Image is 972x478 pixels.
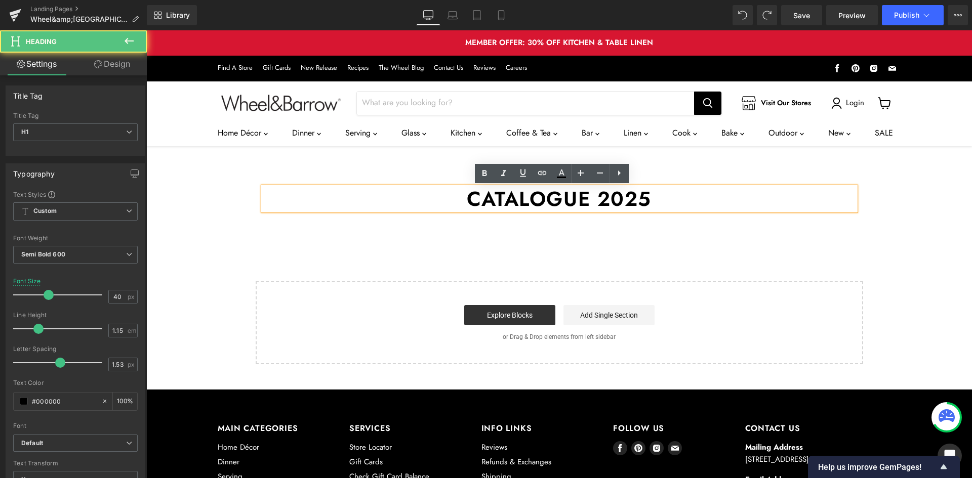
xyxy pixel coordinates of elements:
[416,5,440,25] a: Desktop
[327,34,349,41] a: Reviews
[113,393,137,410] div: %
[431,94,457,112] summary: Bar
[147,5,197,25] a: New Library
[30,5,147,13] a: Landing Pages
[30,15,128,23] span: Wheel&amp;[GEOGRAPHIC_DATA] | Catalogue 2025
[882,5,944,25] button: Publish
[335,385,447,411] h2: Info Links
[417,275,508,295] a: Add Single Section
[300,94,340,112] summary: Kitchen
[696,67,722,79] a: Login
[599,385,721,411] h2: Contact Us
[154,34,191,41] a: New Release
[21,128,28,136] b: H1
[618,94,662,112] summary: Outdoor
[335,411,361,422] a: Reviews
[142,94,179,112] summary: Dinner
[318,275,409,295] a: Explore Blocks
[13,86,43,100] div: Title Tag
[473,94,506,112] summary: Linen
[128,293,136,300] span: px
[467,385,579,411] h2: Follow us
[71,441,96,452] a: Serving
[67,94,126,112] summary: Home Décor
[13,112,138,119] div: Title Tag
[128,327,136,334] span: em
[203,426,236,437] a: Gift Cards
[826,5,878,25] a: Preview
[13,312,138,319] div: Line Height
[818,461,950,473] button: Show survey - Help us improve GemPages!
[599,411,657,422] strong: Mailing Address
[13,460,138,467] div: Text Transform
[440,5,465,25] a: Laptop
[13,345,138,353] div: Letter Spacing
[615,68,665,77] span: Visit Our Stores
[203,411,246,422] a: Store Locator
[724,94,751,112] a: SALE
[838,10,866,21] span: Preview
[59,90,767,116] nav: Main
[13,235,138,242] div: Font Weight
[757,5,777,25] button: Redo
[21,250,65,258] b: Semi Bold 600
[13,422,138,429] div: Font
[116,34,144,41] a: Gift Cards
[599,444,650,455] strong: Email Address
[489,5,513,25] a: Mobile
[288,34,317,41] a: Contact Us
[522,94,555,112] summary: Cook
[203,441,283,452] a: Check Gift Card Balance
[67,90,751,116] ul: Main Categories
[571,94,602,112] summary: Bake
[211,61,548,84] input: Search
[938,444,962,468] div: Open Intercom Messenger
[32,396,97,407] input: Color
[678,94,708,112] summary: New
[232,34,277,41] a: The Wheel Blog
[359,34,381,41] a: Careers
[793,10,810,21] span: Save
[894,11,919,19] span: Publish
[33,207,57,215] b: Custom
[13,164,55,178] div: Typography
[117,157,709,180] h1: Catalogue 2025
[166,11,190,20] span: Library
[335,426,405,437] a: Refunds & Exchanges
[203,385,315,411] h2: Services
[71,411,113,422] a: Home Décor
[71,426,93,437] a: Dinner
[13,379,138,386] div: Text Color
[13,190,138,198] div: Text Styles
[595,66,665,80] a: Visit Our Stores
[210,61,576,85] form: Product
[251,94,284,112] summary: Glass
[201,34,222,41] a: Recipes
[71,385,183,411] h2: Main Categories
[71,34,106,41] a: Find A Store
[818,462,938,472] span: Help us improve GemPages!
[75,53,149,75] a: Design
[126,303,701,310] p: or Drag & Drop elements from left sidebar
[733,5,753,25] button: Undo
[21,439,43,448] i: Default
[335,441,365,452] a: Shipping
[948,5,968,25] button: More
[548,61,575,84] button: Search
[465,5,489,25] a: Tablet
[195,94,235,112] summary: Serving
[13,278,41,285] div: Font Size
[128,361,136,368] span: px
[599,411,721,435] p: [STREET_ADDRESS].
[356,94,415,112] summary: Coffee & Tea
[26,37,57,46] span: Heading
